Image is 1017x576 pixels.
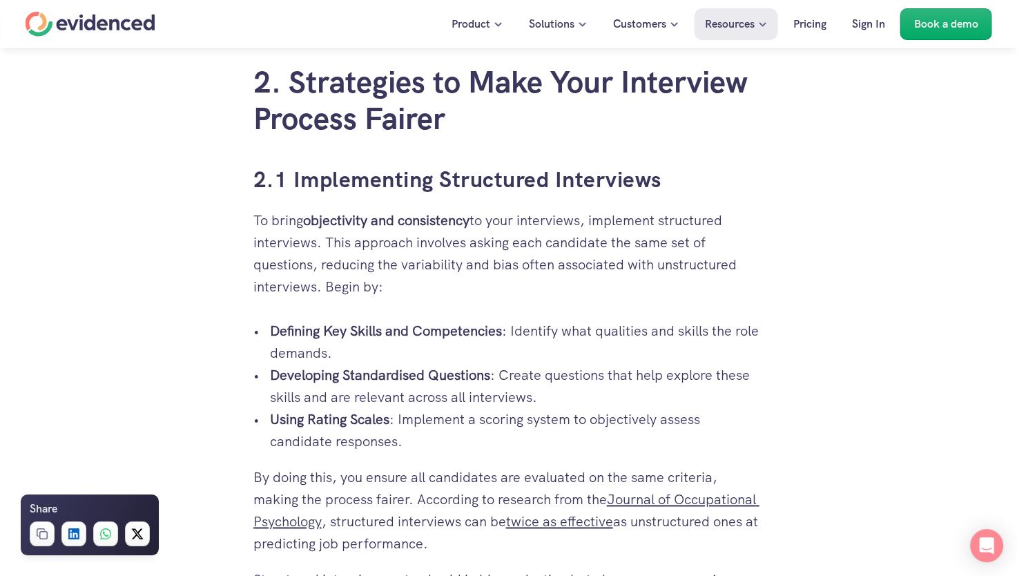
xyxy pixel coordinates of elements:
[529,15,574,33] p: Solutions
[900,8,992,40] a: Book a demo
[253,209,764,298] p: To bring to your interviews, implement structured interviews. This approach involves asking each ...
[270,320,764,364] p: : Identify what qualities and skills the role demands.
[270,364,764,408] p: : Create questions that help explore these skills and are relevant across all interviews.
[270,410,389,428] strong: Using Rating Scales
[270,408,764,452] p: : Implement a scoring system to objectively assess candidate responses.
[705,15,755,33] p: Resources
[270,322,502,340] strong: Defining Key Skills and Competencies
[842,8,895,40] a: Sign In
[270,366,490,384] strong: Developing Standardised Questions
[783,8,837,40] a: Pricing
[506,512,613,530] a: twice as effective
[852,15,885,33] p: Sign In
[452,15,490,33] p: Product
[914,15,978,33] p: Book a demo
[303,211,469,229] strong: objectivity and consistency
[253,165,661,194] a: 2.1 Implementing Structured Interviews
[613,15,666,33] p: Customers
[970,529,1003,562] div: Open Intercom Messenger
[26,12,155,37] a: Home
[30,500,57,518] h6: Share
[253,466,764,555] p: By doing this, you ensure all candidates are evaluated on the same criteria, making the process f...
[793,15,826,33] p: Pricing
